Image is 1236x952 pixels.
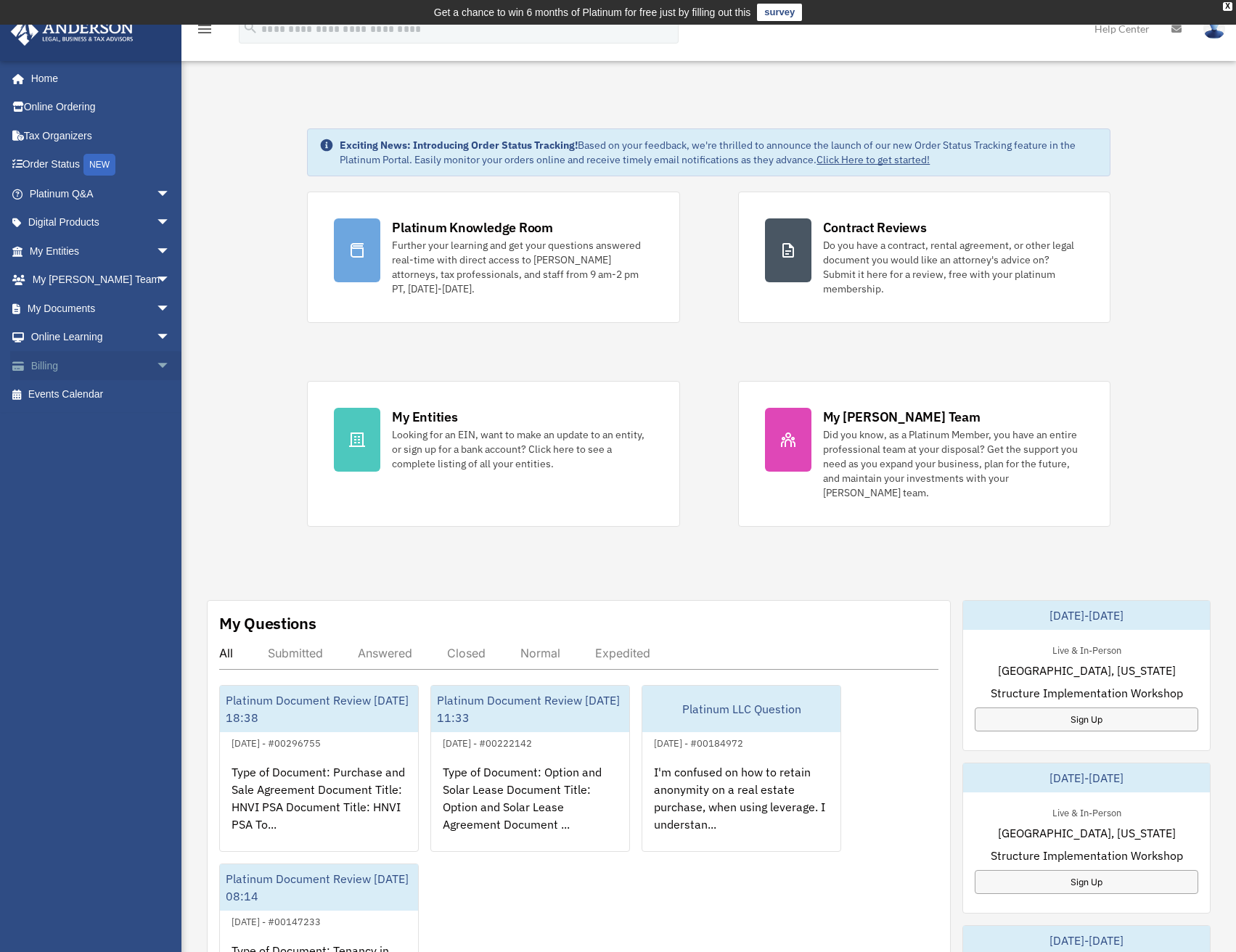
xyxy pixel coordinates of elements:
div: [DATE]-[DATE] [963,763,1210,792]
div: My Questions [219,612,316,634]
a: Billingarrow_drop_down [10,351,192,380]
div: Normal [520,646,560,660]
span: Structure Implementation Workshop [991,847,1183,864]
div: Did you know, as a Platinum Member, you have an entire professional team at your disposal? Get th... [823,427,1084,500]
a: Order StatusNEW [10,150,192,180]
div: Type of Document: Purchase and Sale Agreement Document Title: HNVI PSA Document Title: HNVI PSA T... [220,752,418,865]
a: My Documentsarrow_drop_down [10,294,192,323]
div: [DATE] - #00222142 [431,734,544,750]
span: arrow_drop_down [156,294,185,324]
div: Further your learning and get your questions answered real-time with direct access to [PERSON_NAM... [392,238,652,296]
div: [DATE] - #00147233 [220,913,332,928]
div: [DATE] - #00184972 [642,734,755,750]
div: Do you have a contract, rental agreement, or other legal document you would like an attorney's ad... [823,238,1084,296]
a: Home [10,64,185,93]
a: Online Ordering [10,93,192,122]
div: Platinum LLC Question [642,686,840,732]
span: arrow_drop_down [156,266,185,295]
span: arrow_drop_down [156,351,185,381]
a: survey [757,4,802,21]
div: Platinum Document Review [DATE] 11:33 [431,686,629,732]
i: search [242,20,258,36]
img: Anderson Advisors Platinum Portal [7,17,138,46]
a: Contract Reviews Do you have a contract, rental agreement, or other legal document you would like... [738,192,1110,323]
a: menu [196,25,213,38]
a: Digital Productsarrow_drop_down [10,208,192,237]
div: Submitted [268,646,323,660]
div: Platinum Knowledge Room [392,218,553,237]
a: Platinum Document Review [DATE] 18:38[DATE] - #00296755Type of Document: Purchase and Sale Agreem... [219,685,419,852]
div: Platinum Document Review [DATE] 18:38 [220,686,418,732]
div: Contract Reviews [823,218,927,237]
a: My [PERSON_NAME] Teamarrow_drop_down [10,266,192,295]
a: Tax Organizers [10,121,192,150]
i: menu [196,20,213,38]
div: My Entities [392,408,457,426]
strong: Exciting News: Introducing Order Status Tracking! [340,139,578,152]
img: User Pic [1203,18,1225,39]
a: Online Learningarrow_drop_down [10,323,192,352]
a: My [PERSON_NAME] Team Did you know, as a Platinum Member, you have an entire professional team at... [738,381,1110,527]
div: I'm confused on how to retain anonymity on a real estate purchase, when using leverage. I underst... [642,752,840,865]
div: Closed [447,646,486,660]
a: Platinum Document Review [DATE] 11:33[DATE] - #00222142Type of Document: Option and Solar Lease D... [430,685,630,852]
div: Type of Document: Option and Solar Lease Document Title: Option and Solar Lease Agreement Documen... [431,752,629,865]
a: My Entities Looking for an EIN, want to make an update to an entity, or sign up for a bank accoun... [307,381,679,527]
div: [DATE]-[DATE] [963,601,1210,630]
div: close [1223,2,1232,11]
span: arrow_drop_down [156,237,185,266]
div: Live & In-Person [1041,641,1133,657]
div: Get a chance to win 6 months of Platinum for free just by filling out this [434,4,751,21]
span: Structure Implementation Workshop [991,684,1183,702]
div: Based on your feedback, we're thrilled to announce the launch of our new Order Status Tracking fe... [340,138,1097,167]
a: Sign Up [975,707,1198,731]
a: My Entitiesarrow_drop_down [10,237,192,266]
span: arrow_drop_down [156,179,185,209]
span: [GEOGRAPHIC_DATA], [US_STATE] [998,824,1176,842]
a: Platinum LLC Question[DATE] - #00184972I'm confused on how to retain anonymity on a real estate p... [642,685,841,852]
div: Platinum Document Review [DATE] 08:14 [220,864,418,911]
a: Click Here to get started! [817,153,930,166]
div: Looking for an EIN, want to make an update to an entity, or sign up for a bank account? Click her... [392,427,652,471]
div: My [PERSON_NAME] Team [823,408,981,426]
span: arrow_drop_down [156,323,185,353]
div: Expedited [595,646,650,660]
div: NEW [83,154,115,176]
div: All [219,646,233,660]
span: arrow_drop_down [156,208,185,238]
a: Events Calendar [10,380,192,409]
a: Sign Up [975,870,1198,894]
span: [GEOGRAPHIC_DATA], [US_STATE] [998,662,1176,679]
a: Platinum Q&Aarrow_drop_down [10,179,192,208]
div: Answered [358,646,412,660]
div: [DATE] - #00296755 [220,734,332,750]
div: Live & In-Person [1041,804,1133,819]
a: Platinum Knowledge Room Further your learning and get your questions answered real-time with dire... [307,192,679,323]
